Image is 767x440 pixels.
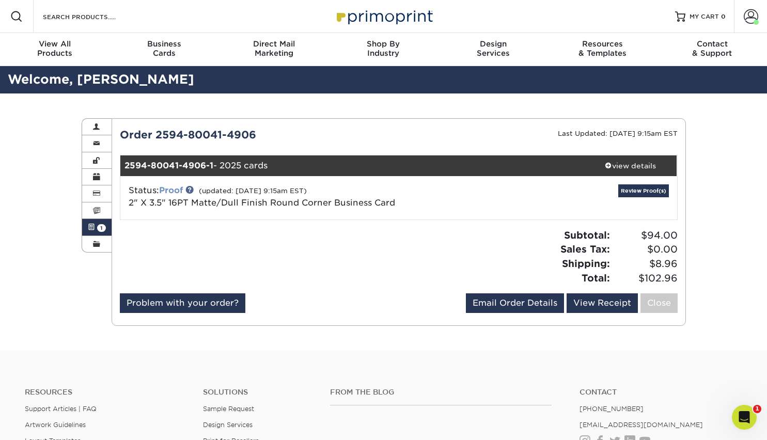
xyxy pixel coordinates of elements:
[120,293,245,313] a: Problem with your order?
[109,33,219,66] a: BusinessCards
[548,33,658,66] a: Resources& Templates
[203,421,253,429] a: Design Services
[658,39,767,58] div: & Support
[109,39,219,58] div: Cards
[548,39,658,49] span: Resources
[439,39,548,58] div: Services
[564,229,610,241] strong: Subtotal:
[613,271,678,286] span: $102.96
[690,12,719,21] span: MY CART
[580,388,742,397] a: Contact
[558,130,678,137] small: Last Updated: [DATE] 9:15am EST
[658,39,767,49] span: Contact
[97,224,106,232] span: 1
[203,388,315,397] h4: Solutions
[613,257,678,271] span: $8.96
[112,127,399,143] div: Order 2594-80041-4906
[328,39,438,58] div: Industry
[82,219,112,235] a: 1
[548,39,658,58] div: & Templates
[562,258,610,269] strong: Shipping:
[584,155,677,176] a: view details
[121,184,491,209] div: Status:
[580,405,644,413] a: [PHONE_NUMBER]
[129,198,395,208] a: 2" X 3.5" 16PT Matte/Dull Finish Round Corner Business Card
[582,272,610,284] strong: Total:
[203,405,254,413] a: Sample Request
[159,185,183,195] a: Proof
[584,161,677,171] div: view details
[124,161,213,170] strong: 2594-80041-4906-1
[613,242,678,257] span: $0.00
[640,293,678,313] a: Close
[120,155,584,176] div: - 2025 cards
[439,39,548,49] span: Design
[330,388,552,397] h4: From the Blog
[567,293,638,313] a: View Receipt
[332,5,435,27] img: Primoprint
[25,388,187,397] h4: Resources
[42,10,143,23] input: SEARCH PRODUCTS.....
[328,39,438,49] span: Shop By
[219,39,328,49] span: Direct Mail
[439,33,548,66] a: DesignServices
[580,421,703,429] a: [EMAIL_ADDRESS][DOMAIN_NAME]
[753,405,761,413] span: 1
[721,13,726,20] span: 0
[219,33,328,66] a: Direct MailMarketing
[109,39,219,49] span: Business
[613,228,678,243] span: $94.00
[199,187,307,195] small: (updated: [DATE] 9:15am EST)
[658,33,767,66] a: Contact& Support
[560,243,610,255] strong: Sales Tax:
[732,405,757,430] iframe: Intercom live chat
[618,184,669,197] a: Review Proof(s)
[466,293,564,313] a: Email Order Details
[219,39,328,58] div: Marketing
[328,33,438,66] a: Shop ByIndustry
